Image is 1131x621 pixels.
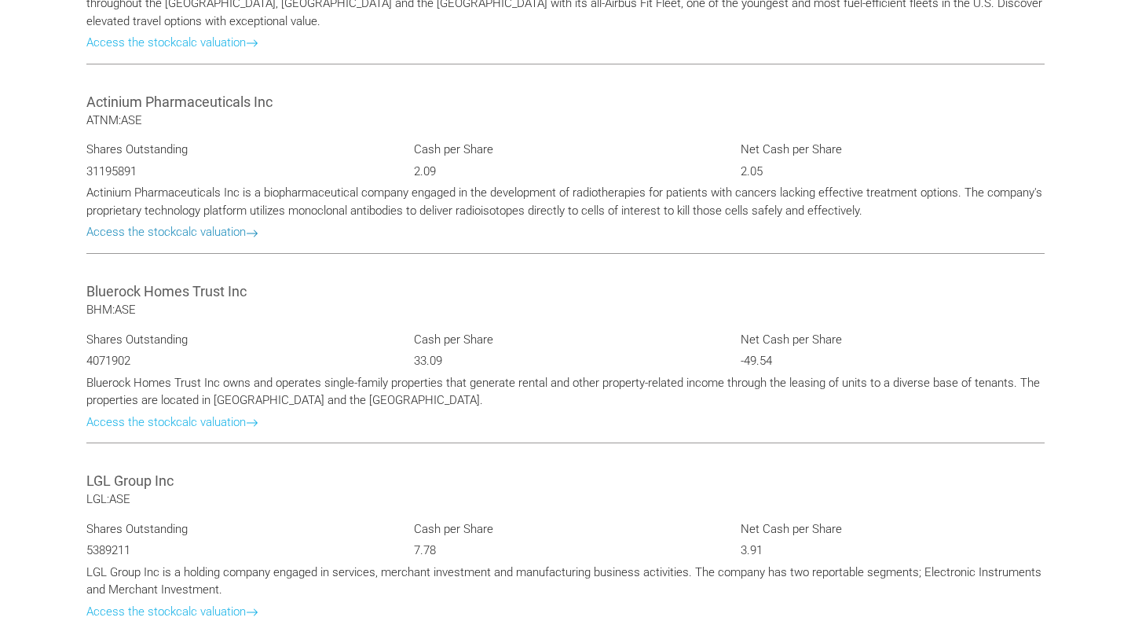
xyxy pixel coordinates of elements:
[86,184,1045,219] p: Actinium Pharmaceuticals Inc is a biopharmaceutical company engaged in the development of radioth...
[86,331,390,349] p: Shares Outstanding
[86,564,1045,599] p: LGL Group Inc is a holding company engaged in services, merchant investment and manufacturing bus...
[414,520,718,538] p: Cash per Share
[86,35,258,50] a: Access the stockcalc valuation
[414,141,718,159] p: Cash per Share
[414,352,718,370] p: 33.09
[86,113,142,127] span: ATNM:ASE
[86,303,136,317] span: BHM:ASE
[86,163,390,181] p: 31195891
[741,331,1045,349] p: Net Cash per Share
[414,331,718,349] p: Cash per Share
[86,492,130,506] span: LGL:ASE
[741,141,1045,159] p: Net Cash per Share
[86,281,1045,301] h3: Bluerock Homes Trust Inc
[414,163,718,181] p: 2.09
[741,520,1045,538] p: Net Cash per Share
[86,542,390,560] p: 5389211
[86,471,1045,491] h3: LGL Group Inc
[86,225,258,239] a: Access the stockcalc valuation
[86,520,390,538] p: Shares Outstanding
[414,542,718,560] p: 7.78
[86,374,1045,410] p: Bluerock Homes Trust Inc owns and operates single-family properties that generate rental and othe...
[86,141,390,159] p: Shares Outstanding
[741,352,1045,370] p: -49.54
[86,415,258,429] a: Access the stockcalc valuation
[741,163,1045,181] p: 2.05
[86,92,1045,112] h3: Actinium Pharmaceuticals Inc
[86,352,390,370] p: 4071902
[86,604,258,619] a: Access the stockcalc valuation
[741,542,1045,560] p: 3.91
